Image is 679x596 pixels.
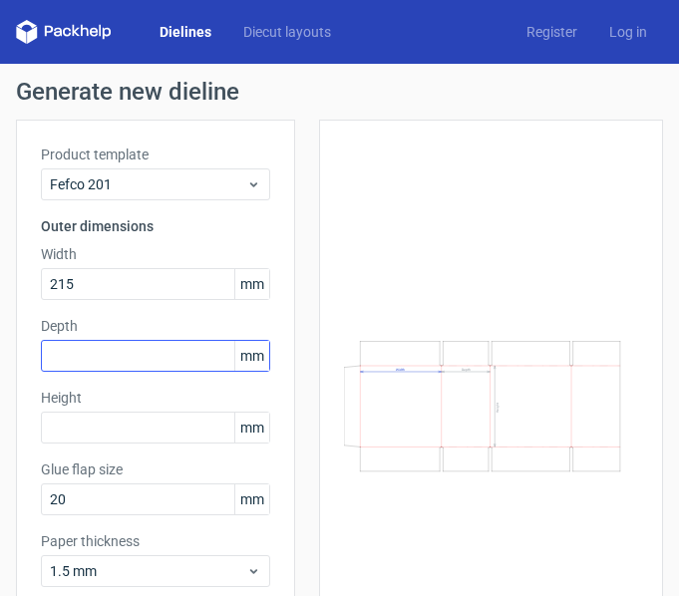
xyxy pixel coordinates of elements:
[234,413,269,443] span: mm
[144,22,227,42] a: Dielines
[41,531,270,551] label: Paper thickness
[463,367,472,371] text: Depth
[234,341,269,371] span: mm
[41,459,270,479] label: Glue flap size
[41,244,270,264] label: Width
[41,316,270,336] label: Depth
[16,80,663,104] h1: Generate new dieline
[50,561,246,581] span: 1.5 mm
[234,269,269,299] span: mm
[41,145,270,164] label: Product template
[497,403,501,413] text: Height
[396,368,405,372] text: Width
[593,22,663,42] a: Log in
[234,484,269,514] span: mm
[510,22,593,42] a: Register
[41,388,270,408] label: Height
[41,216,270,236] h3: Outer dimensions
[227,22,347,42] a: Diecut layouts
[50,174,246,194] span: Fefco 201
